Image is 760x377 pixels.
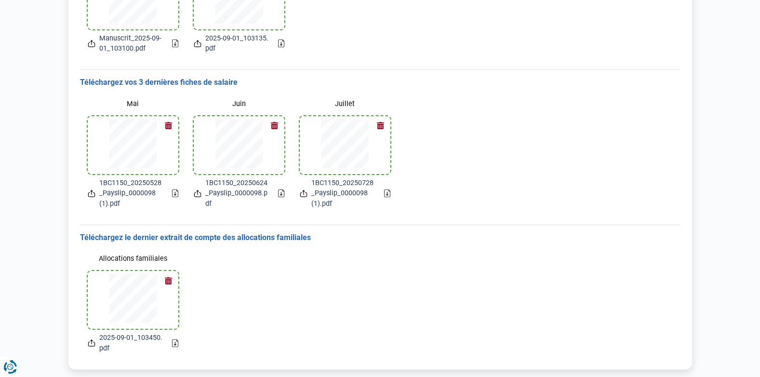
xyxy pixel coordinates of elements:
a: Download [172,339,178,347]
span: 1BC1150_20250624_Payslip_0000098.pdf [205,178,270,209]
label: Juin [194,95,284,112]
h3: Téléchargez le dernier extrait de compte des allocations familiales [80,233,680,243]
h3: Téléchargez vos 3 dernières fiches de salaire [80,78,680,88]
span: 1BC1150_20250528_Payslip_0000098 (1).pdf [99,178,164,209]
a: Download [172,189,178,197]
span: 2025-09-01_103135.pdf [205,33,270,54]
a: Download [278,189,284,197]
span: 1BC1150_20250728_Payslip_0000098 (1).pdf [311,178,376,209]
a: Download [384,189,390,197]
label: Mai [88,95,178,112]
a: Download [278,40,284,47]
label: Juillet [300,95,390,112]
span: Manuscrit_2025-09-01_103100.pdf [99,33,164,54]
span: 2025-09-01_103450.pdf [99,333,164,353]
label: Allocations familiales [88,250,178,267]
a: Download [172,40,178,47]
